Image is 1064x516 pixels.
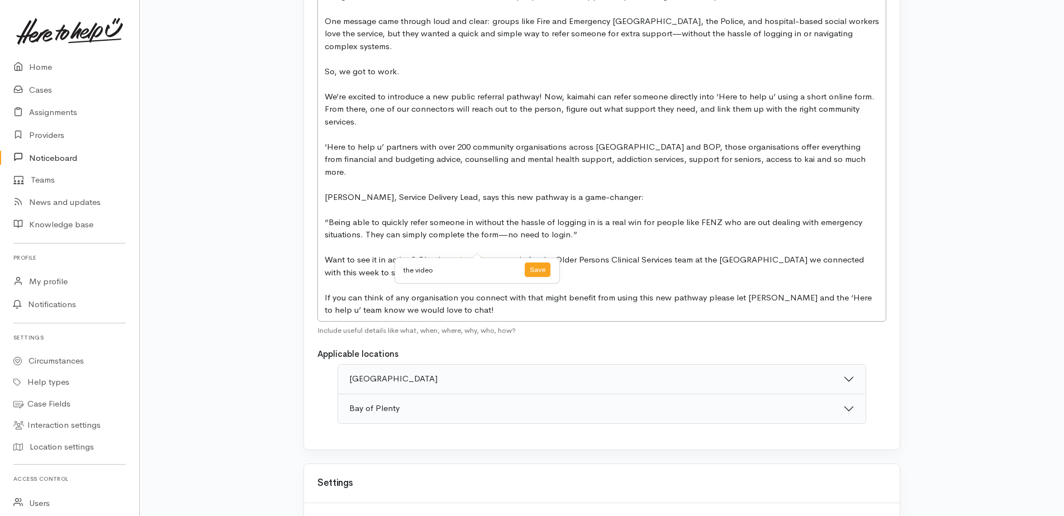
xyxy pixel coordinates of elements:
[325,90,879,128] p: We’re excited to introduce a new public referral pathway! Now, kaimahi can refer someone directly...
[325,15,879,53] p: One message came through loud and clear: groups like Fire and Emergency [GEOGRAPHIC_DATA], the Po...
[325,292,879,317] p: If you can think of any organisation you connect with that might benefit from using this new path...
[338,365,866,394] button: [GEOGRAPHIC_DATA]
[402,262,522,279] input: https://quilljs.com
[317,478,886,489] h3: Settings
[457,254,492,265] a: the video
[338,394,866,423] button: Bay of Plenty
[317,325,886,336] div: Include useful details like what, when, where, why, who, how?
[13,471,126,486] h6: Access control
[325,141,879,179] p: ‘Here to help u’ partners with over 200 community organisations across [GEOGRAPHIC_DATA] and BOP,...
[325,254,879,279] p: Want to see it in action? Check out we made for the Older Persons Clinical Services team at the [...
[13,250,126,265] h6: Profile
[325,216,879,241] p: “Being able to quickly refer someone in without the hassle of logging in is a real win for people...
[317,348,398,361] label: Applicable locations
[325,65,879,78] p: So, we got to work.
[325,191,879,204] p: [PERSON_NAME], Service Delivery Lead, says this new pathway is a game-changer:
[13,330,126,345] h6: Settings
